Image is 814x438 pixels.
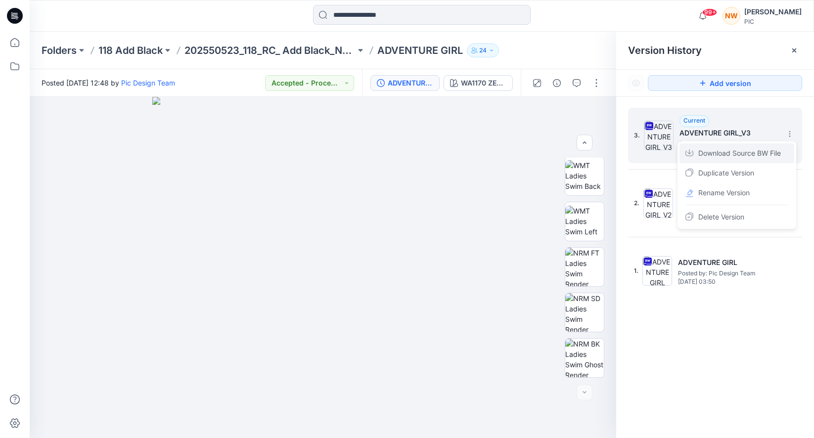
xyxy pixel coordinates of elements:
[565,160,604,191] img: WMT Ladies Swim Back
[42,44,77,57] a: Folders
[444,75,513,91] button: WA1170 ZEBRA_C1
[698,211,744,223] span: Delete Version
[565,206,604,237] img: WMT Ladies Swim Left
[634,199,639,208] span: 2.
[467,44,499,57] button: 24
[644,121,674,150] img: ADVENTURE GIRL_V3
[549,75,565,91] button: Details
[744,6,802,18] div: [PERSON_NAME]
[121,79,175,87] a: Pic Design Team
[744,18,802,25] div: PIC
[643,188,673,218] img: ADVENTURE GIRL_V2
[388,78,433,88] div: ADVENTURE GIRL_V3
[678,268,777,278] span: Posted by: Pic Design Team
[461,78,506,88] div: WA1170 ZEBRA_C1
[790,46,798,54] button: Close
[98,44,163,57] a: 118 Add Black
[628,75,644,91] button: Show Hidden Versions
[565,339,604,377] img: NRM BK Ladies Swim Ghost Render
[628,44,702,56] span: Version History
[679,127,778,139] h5: ADVENTURE GIRL_V3
[678,278,777,285] span: [DATE] 03:50
[634,266,638,275] span: 1.
[184,44,356,57] a: 202550523_118_RC_ Add Black_NOBO_WM
[698,167,754,179] span: Duplicate Version
[678,257,777,268] h5: ADVENTURE GIRL
[42,78,175,88] span: Posted [DATE] 12:48 by
[723,7,740,25] div: NW
[377,44,463,57] p: ADVENTURE GIRL
[370,75,440,91] button: ADVENTURE GIRL_V3
[152,97,494,438] img: eyJhbGciOiJIUzI1NiIsImtpZCI6IjAiLCJzbHQiOiJzZXMiLCJ0eXAiOiJKV1QifQ.eyJkYXRhIjp7InR5cGUiOiJzdG9yYW...
[565,293,604,332] img: NRM SD Ladies Swim Render
[648,75,802,91] button: Add version
[479,45,487,56] p: 24
[679,139,778,149] span: Posted by: Pic Design Team
[634,131,640,140] span: 3.
[698,187,750,199] span: Rename Version
[702,8,717,16] span: 99+
[565,248,604,286] img: NRM FT Ladies Swim Render
[642,256,672,286] img: ADVENTURE GIRL
[683,117,705,124] span: Current
[698,147,781,159] span: Download Source BW File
